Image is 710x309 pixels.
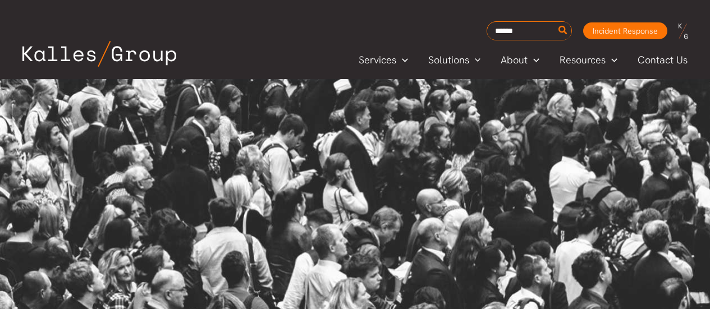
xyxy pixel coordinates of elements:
span: Menu Toggle [528,52,539,68]
span: Menu Toggle [469,52,481,68]
button: Search [556,22,570,40]
span: Contact Us [638,52,688,68]
a: ServicesMenu Toggle [349,52,418,68]
span: Resources [560,52,606,68]
span: Solutions [428,52,469,68]
a: AboutMenu Toggle [491,52,549,68]
a: Incident Response [583,22,667,39]
a: ResourcesMenu Toggle [549,52,627,68]
img: Kalles Group [22,41,176,67]
span: Menu Toggle [606,52,617,68]
a: Contact Us [627,52,699,68]
span: Services [359,52,396,68]
span: Menu Toggle [396,52,408,68]
span: About [501,52,528,68]
nav: Primary Site Navigation [349,50,699,69]
a: SolutionsMenu Toggle [418,52,491,68]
